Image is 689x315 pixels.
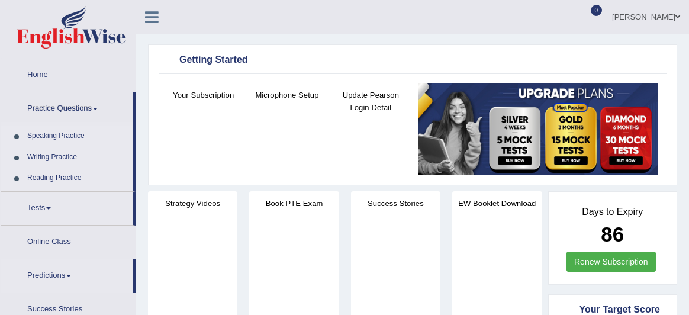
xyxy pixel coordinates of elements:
[249,197,339,210] h4: Book PTE Exam
[1,92,133,122] a: Practice Questions
[591,5,603,16] span: 0
[22,168,133,189] a: Reading Practice
[162,52,664,69] div: Getting Started
[601,223,624,246] b: 86
[562,207,664,217] h4: Days to Expiry
[22,147,133,168] a: Writing Practice
[335,89,407,114] h4: Update Pearson Login Detail
[1,192,133,221] a: Tests
[1,226,136,255] a: Online Class
[22,189,133,210] a: Listening Practice
[22,126,133,147] a: Speaking Practice
[1,259,133,289] a: Predictions
[1,59,136,88] a: Home
[351,197,440,210] h4: Success Stories
[251,89,323,101] h4: Microphone Setup
[452,197,542,210] h4: EW Booklet Download
[566,252,656,272] a: Renew Subscription
[148,197,237,210] h4: Strategy Videos
[418,83,658,175] img: small5.jpg
[168,89,239,101] h4: Your Subscription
